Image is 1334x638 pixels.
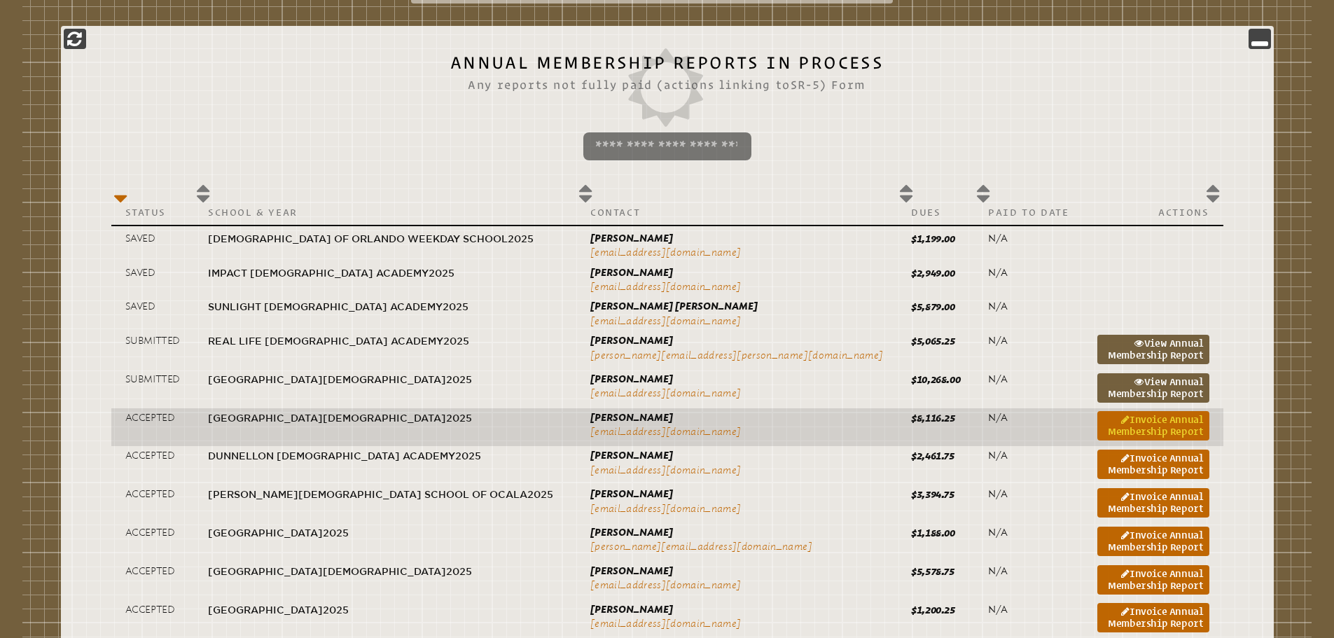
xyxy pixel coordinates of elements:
p: N/A [988,487,1069,501]
p: Submitted [125,373,180,387]
p: N/A [988,300,1069,314]
p: Saved [125,232,180,246]
a: [PERSON_NAME][EMAIL_ADDRESS][PERSON_NAME][DOMAIN_NAME] [590,349,883,361]
a: Invoice Annual Membership Report [1097,488,1209,518]
p: 5,065.25 [911,334,960,348]
a: Invoice Annual Membership Report [1097,411,1209,441]
a: Invoice Annual Membership Report [1097,527,1209,556]
p: Real Life [DEMOGRAPHIC_DATA] Academy 2025 [208,334,562,348]
p: [GEOGRAPHIC_DATA][DEMOGRAPHIC_DATA] 2025 [208,411,562,425]
p: [GEOGRAPHIC_DATA][DEMOGRAPHIC_DATA] 2025 [208,373,562,387]
span: [PERSON_NAME] [590,450,673,462]
p: 2,949.00 [911,266,960,280]
p: Accepted [125,526,180,540]
p: N/A [988,603,1069,617]
p: N/A [988,373,1069,387]
p: N/A [988,526,1069,540]
p: 10,268.00 [911,373,960,387]
p: N/A [988,564,1069,578]
p: 2,461.75 [911,449,960,463]
a: View Annual Membership Report [1097,373,1209,403]
p: N/A [988,411,1069,425]
span: [PERSON_NAME] [590,233,673,244]
p: Paid to Date [988,205,1069,219]
span: [PERSON_NAME] [590,488,673,500]
p: 1,199.00 [911,232,960,246]
span: [PERSON_NAME] [590,604,673,616]
a: [EMAIL_ADDRESS][DOMAIN_NAME] [590,315,742,327]
a: [EMAIL_ADDRESS][DOMAIN_NAME] [590,503,742,515]
a: Invoice Annual Membership Report [1097,450,1209,479]
p: 1,200.25 [911,603,960,617]
h2: Annual Membership Reports in Process [89,54,1246,127]
a: [PERSON_NAME][EMAIL_ADDRESS][DOMAIN_NAME] [590,541,812,553]
a: [EMAIL_ADDRESS][DOMAIN_NAME] [590,247,742,258]
a: [EMAIL_ADDRESS][DOMAIN_NAME] [590,387,742,399]
p: Accepted [125,564,180,578]
p: Saved [125,300,180,314]
p: N/A [988,266,1069,280]
p: [GEOGRAPHIC_DATA][DEMOGRAPHIC_DATA] 2025 [208,564,562,578]
p: Actions [1097,205,1209,219]
span: [PERSON_NAME] [590,412,673,424]
p: 1,188.00 [911,526,960,540]
p: Accepted [125,449,180,463]
p: [GEOGRAPHIC_DATA] 2025 [208,603,562,617]
a: Invoice Annual Membership Report [1097,565,1209,595]
span: [PERSON_NAME] [590,335,673,347]
p: Dues [911,205,960,219]
p: N/A [988,232,1069,246]
a: [EMAIL_ADDRESS][DOMAIN_NAME] [590,281,742,293]
p: N/A [988,449,1069,463]
a: View Annual Membership Report [1097,335,1209,364]
p: Accepted [125,603,180,617]
p: Contact [590,205,883,219]
a: [EMAIL_ADDRESS][DOMAIN_NAME] [590,426,742,438]
a: [EMAIL_ADDRESS][DOMAIN_NAME] [590,579,742,591]
p: Sunlight [DEMOGRAPHIC_DATA] Academy 2025 [208,300,562,314]
a: Invoice Annual Membership Report [1097,603,1209,632]
p: Impact [DEMOGRAPHIC_DATA] Academy 2025 [208,266,562,280]
span: [PERSON_NAME] [590,565,673,577]
a: [EMAIL_ADDRESS][DOMAIN_NAME] [590,464,742,476]
a: [EMAIL_ADDRESS][DOMAIN_NAME] [590,618,742,630]
p: Saved [125,266,180,280]
p: Dunnellon [DEMOGRAPHIC_DATA] Academy 2025 [208,449,562,463]
span: [PERSON_NAME] [590,527,673,539]
span: [PERSON_NAME] [PERSON_NAME] [590,300,758,312]
p: Accepted [125,487,180,501]
p: 5,578.75 [911,564,960,578]
p: N/A [988,334,1069,348]
p: [PERSON_NAME][DEMOGRAPHIC_DATA] School of Ocala 2025 [208,487,562,501]
p: Status [125,205,180,219]
p: 5,879.00 [911,300,960,314]
span: [PERSON_NAME] [590,267,673,279]
p: [GEOGRAPHIC_DATA] 2025 [208,526,562,540]
p: Accepted [125,411,180,425]
p: Submitted [125,334,180,348]
p: 8,116.25 [911,411,960,425]
p: School & Year [208,205,562,219]
p: [DEMOGRAPHIC_DATA] of Orlando Weekday School 2025 [208,232,562,246]
span: [PERSON_NAME] [590,373,673,385]
p: 3,394.75 [911,487,960,501]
